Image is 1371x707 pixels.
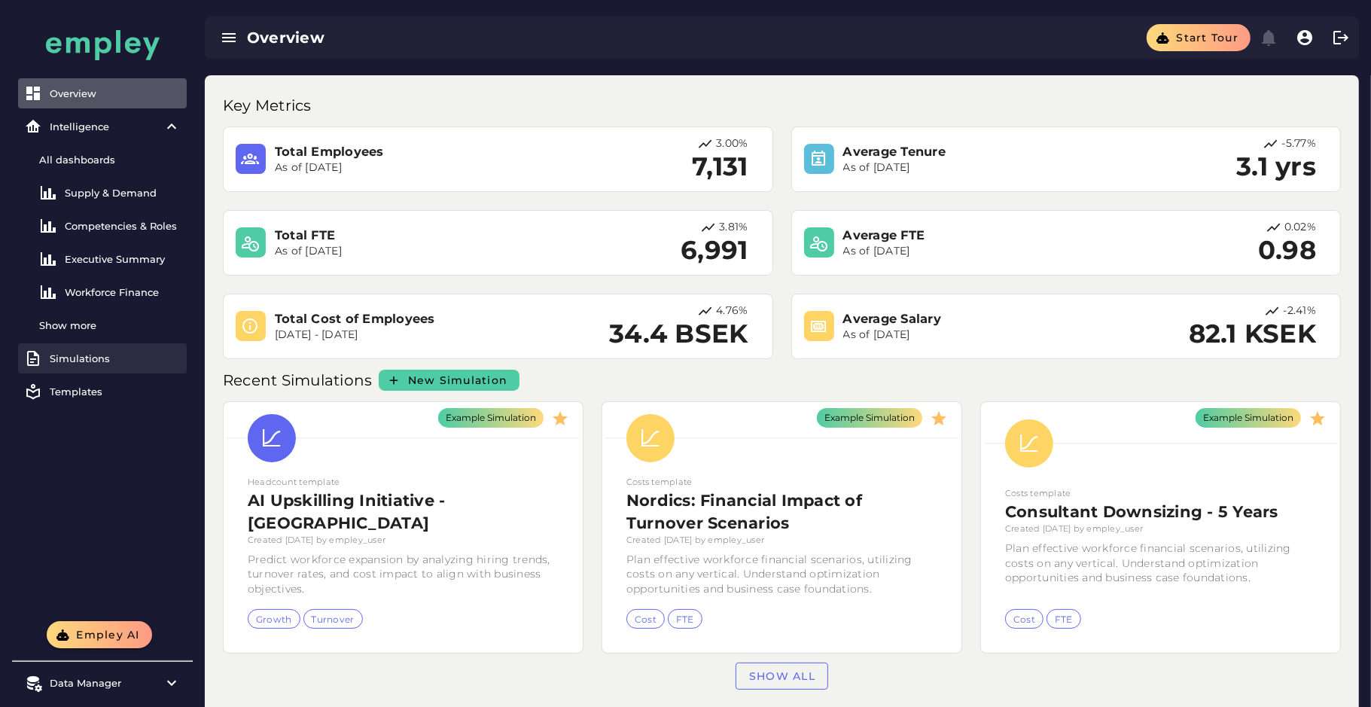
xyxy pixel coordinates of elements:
[18,244,187,274] a: Executive Summary
[275,227,537,244] h3: Total FTE
[50,87,181,99] div: Overview
[1284,220,1316,236] p: 0.02%
[18,78,187,108] a: Overview
[379,370,520,391] a: New Simulation
[247,27,697,48] div: Overview
[1189,319,1316,349] h2: 82.1 KSEK
[609,319,748,349] h2: 34.4 BSEK
[1236,152,1316,182] h2: 3.1 yrs
[843,328,1105,343] p: As of [DATE]
[843,160,1105,175] p: As of [DATE]
[47,621,152,648] button: Empley AI
[50,385,181,398] div: Templates
[50,120,155,133] div: Intelligence
[748,669,815,683] span: Show all
[1258,236,1316,266] h2: 0.98
[1147,24,1251,51] button: Start tour
[843,310,1105,328] h3: Average Salary
[39,154,181,166] div: All dashboards
[716,303,748,319] p: 4.76%
[75,628,140,641] span: Empley AI
[843,143,1105,160] h3: Average Tenure
[223,93,315,117] p: Key Metrics
[39,319,181,331] div: Show more
[275,328,537,343] p: [DATE] - [DATE]
[275,244,537,259] p: As of [DATE]
[18,277,187,307] a: Workforce Finance
[716,136,748,152] p: 3.00%
[275,143,537,160] h3: Total Employees
[275,160,537,175] p: As of [DATE]
[18,145,187,175] a: All dashboards
[843,227,1105,244] h3: Average FTE
[736,663,828,690] a: Show all
[223,368,376,392] p: Recent Simulations
[18,178,187,208] a: Supply & Demand
[18,343,187,373] a: Simulations
[65,220,181,232] div: Competencies & Roles
[692,152,748,182] h2: 7,131
[50,677,155,689] div: Data Manager
[1282,136,1317,152] p: -5.77%
[65,187,181,199] div: Supply & Demand
[681,236,748,266] h2: 6,991
[1284,303,1317,319] p: -2.41%
[843,244,1105,259] p: As of [DATE]
[719,220,748,236] p: 3.81%
[407,373,508,387] span: New Simulation
[65,253,181,265] div: Executive Summary
[18,211,187,241] a: Competencies & Roles
[65,286,181,298] div: Workforce Finance
[18,376,187,407] a: Templates
[275,310,537,328] h3: Total Cost of Employees
[1175,31,1238,44] span: Start tour
[50,352,181,364] div: Simulations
